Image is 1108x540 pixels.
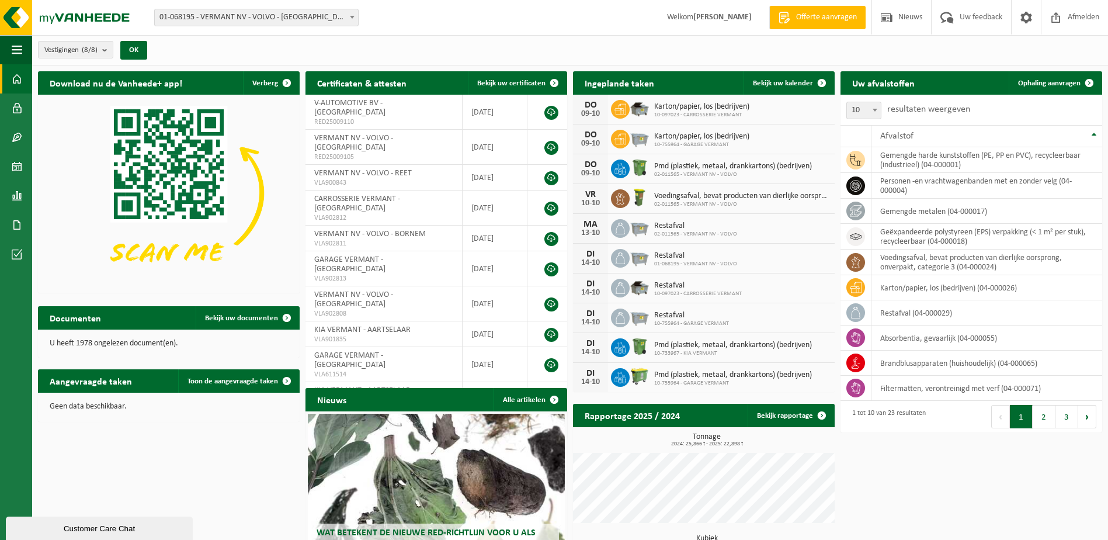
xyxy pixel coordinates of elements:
span: VERMANT NV - VOLVO - [GEOGRAPHIC_DATA] [314,290,393,309]
a: Bekijk rapportage [748,404,833,427]
span: 02-011565 - VERMANT NV - VOLVO [654,171,812,178]
div: DI [579,309,602,319]
td: [DATE] [463,286,527,321]
div: 1 tot 10 van 23 resultaten [846,404,926,430]
button: Next [1078,405,1096,428]
button: 1 [1010,405,1033,428]
div: DI [579,279,602,289]
img: WB-2500-GAL-GY-01 [630,307,649,327]
span: 10 [846,102,881,119]
count: (8/8) [82,46,98,54]
span: VLA902813 [314,274,453,283]
span: 10-097023 - CARROSSERIE VERMANT [654,290,742,297]
div: 09-10 [579,140,602,148]
td: geëxpandeerde polystyreen (EPS) verpakking (< 1 m² per stuk), recycleerbaar (04-000018) [871,224,1102,250]
span: Afvalstof [880,131,914,141]
td: brandblusapparaten (huishoudelijk) (04-000065) [871,351,1102,376]
button: Verberg [243,71,298,95]
h2: Aangevraagde taken [38,369,144,392]
span: Toon de aangevraagde taken [187,378,278,385]
img: Download de VHEPlus App [38,95,300,291]
td: filtermatten, verontreinigd met verf (04-000071) [871,376,1102,401]
h2: Rapportage 2025 / 2024 [573,404,692,427]
span: Restafval [654,221,737,231]
span: 10-733967 - KIA VERMANT [654,350,812,357]
div: 09-10 [579,110,602,118]
span: 10 [847,102,881,119]
h3: Tonnage [579,433,835,447]
td: absorbentia, gevaarlijk (04-000055) [871,326,1102,351]
td: [DATE] [463,95,527,130]
img: WB-0370-HPE-GN-50 [630,158,649,178]
td: gemengde harde kunststoffen (PE, PP en PVC), recycleerbaar (industrieel) (04-000001) [871,147,1102,173]
a: Offerte aanvragen [769,6,866,29]
span: GARAGE VERMANT - [GEOGRAPHIC_DATA] [314,255,385,274]
iframe: chat widget [6,514,195,540]
span: Bekijk uw kalender [753,79,813,87]
button: Previous [991,405,1010,428]
h2: Nieuws [305,388,358,411]
td: personen -en vrachtwagenbanden met en zonder velg (04-000004) [871,173,1102,199]
span: VLA901835 [314,335,453,344]
div: DO [579,101,602,110]
span: Restafval [654,251,737,261]
div: 14-10 [579,378,602,386]
span: VERMANT NV - VOLVO - BORNEM [314,230,426,238]
td: karton/papier, los (bedrijven) (04-000026) [871,275,1102,300]
span: 01-068195 - VERMANT NV - VOLVO - MECHELEN [154,9,359,26]
img: WB-0660-HPE-GN-50 [630,366,649,386]
span: Pmd (plastiek, metaal, drankkartons) (bedrijven) [654,341,812,350]
span: Offerte aanvragen [793,12,860,23]
div: 09-10 [579,169,602,178]
span: Restafval [654,311,729,320]
h2: Documenten [38,306,113,329]
div: DI [579,250,602,259]
a: Bekijk uw documenten [196,306,298,330]
span: Verberg [252,79,278,87]
div: 14-10 [579,319,602,327]
span: 10-755964 - GARAGE VERMANT [654,141,749,148]
td: voedingsafval, bevat producten van dierlijke oorsprong, onverpakt, categorie 3 (04-000024) [871,250,1102,275]
button: Vestigingen(8/8) [38,41,113,58]
span: KIA VERMANT - AARTSELAAR [314,326,411,334]
td: [DATE] [463,226,527,251]
p: Geen data beschikbaar. [50,403,288,411]
a: Bekijk uw kalender [744,71,833,95]
a: Alle artikelen [494,388,566,411]
span: 2024: 25,866 t - 2025: 22,898 t [579,441,835,447]
div: DO [579,160,602,169]
td: restafval (04-000029) [871,300,1102,326]
img: WB-2500-GAL-GY-01 [630,247,649,267]
button: 3 [1055,405,1078,428]
img: WB-5000-GAL-GY-01 [630,98,649,118]
td: [DATE] [463,347,527,382]
span: VLA902808 [314,309,453,319]
span: Bekijk uw documenten [205,314,278,322]
span: Vestigingen [44,41,98,59]
img: WB-5000-GAL-GY-01 [630,277,649,297]
div: MA [579,220,602,229]
div: 10-10 [579,199,602,207]
p: U heeft 1978 ongelezen document(en). [50,340,288,348]
td: [DATE] [463,191,527,226]
h2: Download nu de Vanheede+ app! [38,71,194,94]
h2: Uw afvalstoffen [840,71,926,94]
img: WB-0370-HPE-GN-50 [630,337,649,356]
span: Pmd (plastiek, metaal, drankkartons) (bedrijven) [654,371,812,380]
td: [DATE] [463,251,527,286]
span: Pmd (plastiek, metaal, drankkartons) (bedrijven) [654,162,812,171]
span: GARAGE VERMANT - [GEOGRAPHIC_DATA] [314,351,385,369]
div: 14-10 [579,259,602,267]
a: Ophaling aanvragen [1009,71,1101,95]
span: VLA902812 [314,213,453,223]
span: CARROSSERIE VERMANT - [GEOGRAPHIC_DATA] [314,195,400,213]
span: VERMANT NV - VOLVO - REET [314,169,412,178]
span: VLA900843 [314,178,453,188]
span: Karton/papier, los (bedrijven) [654,102,749,112]
span: Voedingsafval, bevat producten van dierlijke oorsprong, onverpakt, categorie 3 [654,192,829,201]
span: VERMANT NV - VOLVO - [GEOGRAPHIC_DATA] [314,134,393,152]
label: resultaten weergeven [887,105,970,114]
div: DI [579,339,602,348]
img: WB-2500-GAL-GY-01 [630,128,649,148]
